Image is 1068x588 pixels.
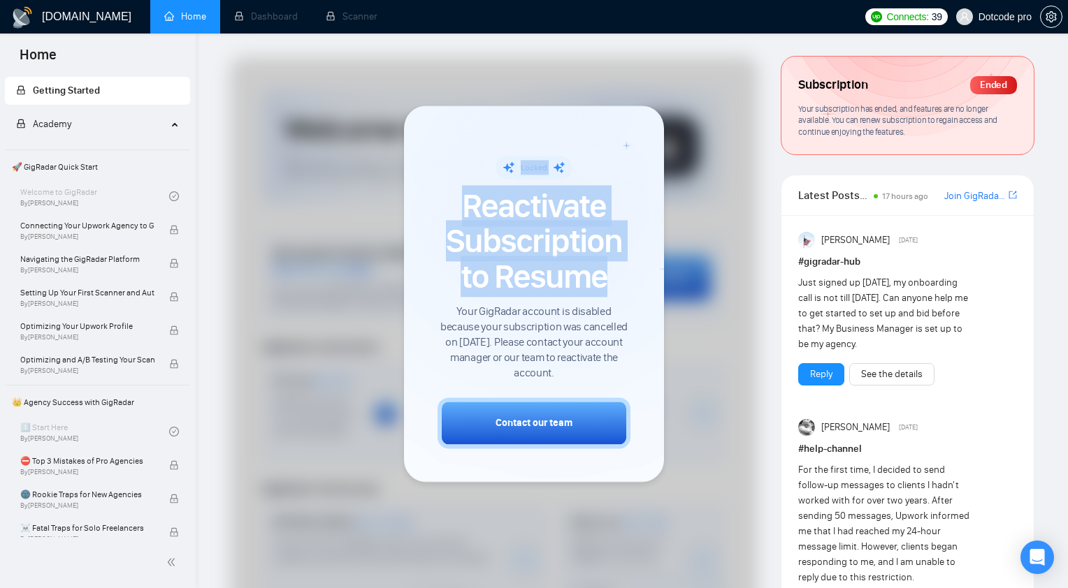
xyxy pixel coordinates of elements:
[20,367,154,375] span: By [PERSON_NAME]
[5,77,190,105] li: Getting Started
[798,275,973,352] div: Just signed up [DATE], my onboarding call is not till [DATE]. Can anyone help me to get started t...
[169,494,179,504] span: lock
[960,12,969,22] span: user
[20,252,154,266] span: Navigating the GigRadar Platform
[20,521,154,535] span: ☠️ Fatal Traps for Solo Freelancers
[169,460,179,470] span: lock
[20,454,154,468] span: ⛔ Top 3 Mistakes of Pro Agencies
[169,527,179,537] span: lock
[798,186,869,204] span: Latest Posts from the GigRadar Community
[970,76,1017,94] div: Ended
[1040,11,1062,22] a: setting
[169,225,179,235] span: lock
[20,353,154,367] span: Optimizing and A/B Testing Your Scanner for Better Results
[33,118,71,130] span: Academy
[1009,189,1017,200] span: export
[798,254,1017,270] h1: # gigradar-hub
[8,45,68,74] span: Home
[438,398,630,449] button: Contact our team
[20,300,154,308] span: By [PERSON_NAME]
[496,416,572,431] div: Contact our team
[438,304,630,381] span: Your GigRadar account is disabled because your subscription was cancelled on [DATE]. Please conta...
[6,153,189,181] span: 🚀 GigRadar Quick Start
[20,333,154,341] span: By [PERSON_NAME]
[20,286,154,300] span: Setting Up Your First Scanner and Auto-Bidder
[169,258,179,268] span: lock
[798,363,844,385] button: Reply
[33,84,100,96] span: Getting Started
[20,487,154,501] span: 🌚 Rookie Traps for New Agencies
[882,191,928,201] span: 17 hours ago
[166,555,180,569] span: double-left
[16,118,71,130] span: Academy
[164,10,206,22] a: homeHome
[798,232,815,249] img: Anisuzzaman Khan
[11,6,34,29] img: logo
[20,468,154,476] span: By [PERSON_NAME]
[20,535,154,543] span: By [PERSON_NAME]
[798,419,815,436] img: Pavel
[899,234,918,247] span: [DATE]
[861,367,923,382] a: See the details
[899,421,918,434] span: [DATE]
[944,189,1006,204] a: Join GigRadar Slack Community
[16,85,26,95] span: lock
[821,420,890,435] span: [PERSON_NAME]
[1040,6,1062,28] button: setting
[810,367,832,382] a: Reply
[821,233,890,248] span: [PERSON_NAME]
[169,325,179,335] span: lock
[6,388,189,416] span: 👑 Agency Success with GigRadar
[20,501,154,510] span: By [PERSON_NAME]
[20,233,154,241] span: By [PERSON_NAME]
[1041,11,1062,22] span: setting
[169,292,179,302] span: lock
[932,9,942,24] span: 39
[1020,541,1054,574] div: Open Intercom Messenger
[169,191,179,201] span: check-circle
[16,119,26,128] span: lock
[20,219,154,233] span: Connecting Your Upwork Agency to GigRadar
[871,11,882,22] img: upwork-logo.png
[798,103,997,137] span: Your subscription has ended, and features are no longer available. You can renew subscription to ...
[886,9,928,24] span: Connects:
[849,363,934,385] button: See the details
[521,163,547,172] span: Locked
[20,319,154,333] span: Optimizing Your Upwork Profile
[798,441,1017,457] h1: # help-channel
[169,359,179,369] span: lock
[169,427,179,436] span: check-circle
[20,266,154,274] span: By [PERSON_NAME]
[438,189,630,294] span: Reactivate Subscription to Resume
[798,73,867,97] span: Subscription
[1009,189,1017,202] a: export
